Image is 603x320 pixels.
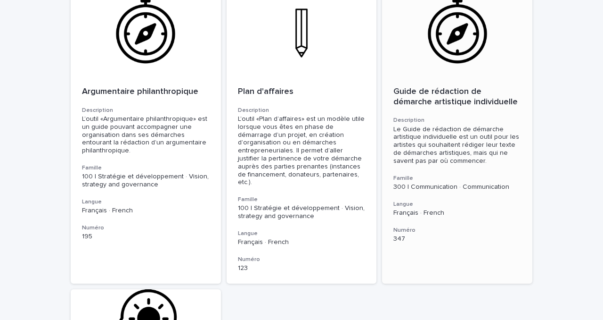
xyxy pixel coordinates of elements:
p: Français · French [393,209,521,217]
h3: Description [238,107,366,114]
h3: Description [393,117,521,124]
h3: Famille [393,175,521,182]
h3: Langue [82,198,210,206]
p: Plan d'affaires [238,87,366,97]
p: Argumentaire philanthropique [82,87,210,97]
p: Guide de rédaction de démarche artistique individuelle [393,87,521,107]
div: Le Guide de rédaction de démarche artistique individuelle est un outil pour les artistes qui souh... [393,126,521,165]
h3: Famille [238,196,366,203]
h3: Famille [82,164,210,172]
h3: Description [82,107,210,114]
p: Français · French [238,238,366,246]
div: L’outil «Argumentaire philanthropique» est un guide pouvant accompagner une organisation dans ses... [82,115,210,155]
h3: Langue [393,201,521,208]
p: 100 | Stratégie et développement · Vision, strategy and governance [82,173,210,189]
p: Français · French [82,207,210,215]
h3: Langue [238,230,366,237]
h3: Numéro [238,256,366,263]
h3: Numéro [82,224,210,232]
p: 347 [393,235,521,243]
p: 100 | Stratégie et développement · Vision, strategy and governance [238,204,366,220]
p: 300 | Communication · Communication [393,183,521,191]
p: 123 [238,264,366,272]
h3: Numéro [393,227,521,234]
div: L’outil «Plan d’affaires» est un modèle utile lorsque vous êtes en phase de démarrage d’un projet... [238,115,366,186]
p: 195 [82,233,210,241]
